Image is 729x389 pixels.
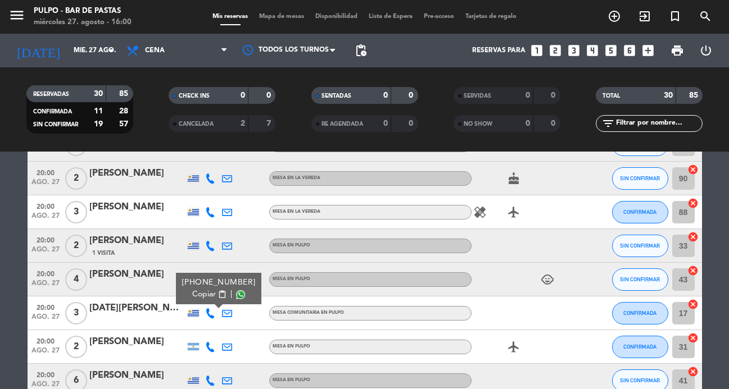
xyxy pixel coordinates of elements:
[31,179,60,191] span: ago. 27
[548,43,563,58] i: looks_two
[182,277,255,289] div: [PHONE_NUMBER]
[31,267,60,280] span: 20:00
[241,91,245,99] strong: 0
[89,335,185,349] div: [PERSON_NAME]
[89,200,185,214] div: [PERSON_NAME]
[192,289,216,300] span: Copiar
[105,44,118,57] i: arrow_drop_down
[460,13,522,20] span: Tarjetas de regalo
[31,280,60,292] span: ago. 27
[89,301,185,315] div: [DATE][PERSON_NAME]
[34,17,132,28] div: miércoles 27. agosto - 16:00
[687,198,699,209] i: cancel
[687,164,699,175] i: cancel
[687,231,699,242] i: cancel
[604,43,618,58] i: looks_5
[33,122,78,127] span: SIN CONFIRMAR
[529,43,544,58] i: looks_one
[179,93,210,99] span: CHECK INS
[612,302,668,324] button: CONFIRMADA
[322,93,351,99] span: SENTADAS
[145,47,165,54] span: Cena
[253,13,310,20] span: Mapa de mesas
[638,10,651,23] i: exit_to_app
[507,205,520,219] i: airplanemode_active
[31,212,60,225] span: ago. 27
[668,10,682,23] i: turned_in_not
[33,91,69,97] span: RESERVADAS
[119,120,130,128] strong: 57
[418,13,460,20] span: Pre-acceso
[692,34,721,67] div: LOG OUT
[273,176,320,180] span: MESA EN LA VEREDA
[641,43,655,58] i: add_box
[526,120,530,127] strong: 0
[207,13,253,20] span: Mis reservas
[266,91,273,99] strong: 0
[615,117,702,130] input: Filtrar por nombre...
[89,267,185,282] div: [PERSON_NAME]
[273,344,310,349] span: MESA EN PULPO
[230,289,232,300] span: |
[620,377,660,383] span: SIN CONFIRMAR
[31,166,60,179] span: 20:00
[31,300,60,313] span: 20:00
[409,120,415,127] strong: 0
[310,13,363,20] span: Disponibilidad
[273,243,310,248] span: MESA EN PULPO
[31,368,60,381] span: 20:00
[541,273,554,286] i: child_care
[273,378,310,382] span: MESA EN PULPO
[322,121,363,127] span: RE AGENDADA
[31,313,60,326] span: ago. 27
[65,268,87,291] span: 4
[551,120,558,127] strong: 0
[8,38,68,63] i: [DATE]
[687,265,699,276] i: cancel
[551,91,558,99] strong: 0
[89,234,185,248] div: [PERSON_NAME]
[266,120,273,127] strong: 7
[92,249,115,258] span: 1 Visita
[383,120,388,127] strong: 0
[612,167,668,190] button: SIN CONFIRMAR
[687,366,699,377] i: cancel
[526,91,530,99] strong: 0
[464,121,492,127] span: NO SHOW
[623,209,656,215] span: CONFIRMADA
[623,344,656,350] span: CONFIRMADA
[620,242,660,249] span: SIN CONFIRMAR
[671,44,684,57] span: print
[612,201,668,223] button: CONFIRMADA
[687,332,699,344] i: cancel
[507,340,520,354] i: airplanemode_active
[8,7,25,24] i: menu
[31,233,60,246] span: 20:00
[119,90,130,98] strong: 85
[273,209,320,214] span: MESA EN LA VEREDA
[664,91,673,99] strong: 30
[383,91,388,99] strong: 0
[623,310,656,316] span: CONFIRMADA
[689,91,700,99] strong: 85
[585,43,600,58] i: looks_4
[273,277,310,281] span: MESA EN PULPO
[8,7,25,28] button: menu
[65,167,87,190] span: 2
[65,235,87,257] span: 2
[94,120,103,128] strong: 19
[33,109,72,115] span: CONFIRMADA
[687,299,699,310] i: cancel
[464,93,491,99] span: SERVIDAS
[273,310,344,315] span: MESA COMUNITARIA EN PULPO
[620,175,660,181] span: SIN CONFIRMAR
[94,90,103,98] strong: 30
[603,93,620,99] span: TOTAL
[241,120,245,127] strong: 2
[354,44,368,57] span: pending_actions
[31,334,60,347] span: 20:00
[601,117,615,130] i: filter_list
[612,235,668,257] button: SIN CONFIRMAR
[620,276,660,282] span: SIN CONFIRMAR
[699,44,713,57] i: power_settings_new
